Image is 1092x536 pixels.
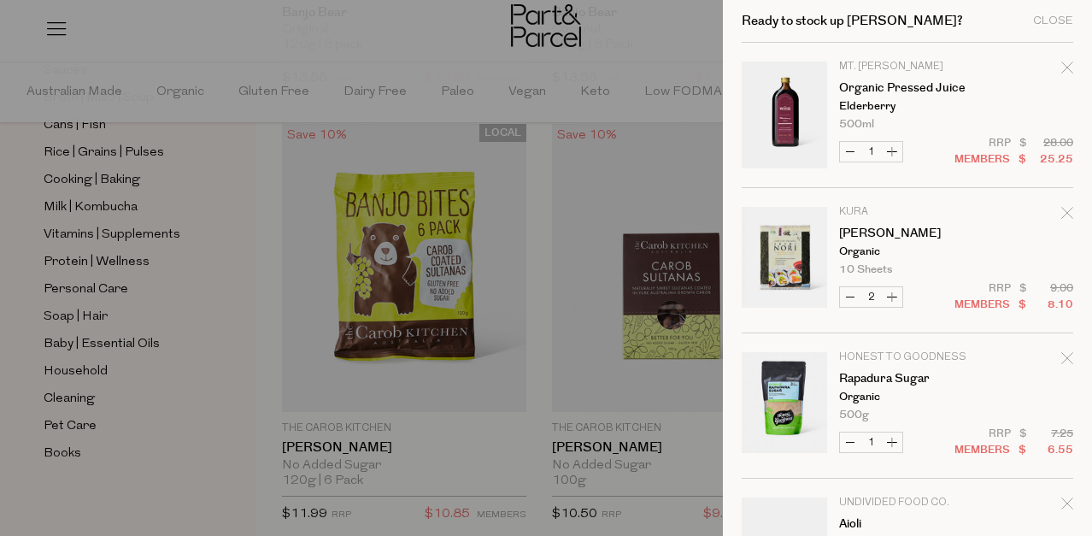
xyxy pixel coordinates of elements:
[839,62,972,72] p: Mt. [PERSON_NAME]
[839,246,972,257] p: Organic
[839,101,972,112] p: Elderberry
[1061,495,1073,518] div: Remove Aioli
[839,119,874,130] span: 500ml
[839,264,892,275] span: 10 Sheets
[839,373,972,385] a: Rapadura Sugar
[839,518,972,530] a: Aioli
[839,207,972,217] p: Kura
[839,392,972,403] p: Organic
[742,15,963,27] h2: Ready to stock up [PERSON_NAME]?
[839,227,972,239] a: [PERSON_NAME]
[1033,15,1073,27] div: Close
[1061,59,1073,82] div: Remove Organic Pressed Juice
[839,352,972,362] p: Honest to Goodness
[860,142,882,162] input: QTY Organic Pressed Juice
[860,287,882,307] input: QTY Sushi Nori
[839,409,869,421] span: 500g
[1061,204,1073,227] div: Remove Sushi Nori
[839,82,972,94] a: Organic Pressed Juice
[860,433,882,452] input: QTY Rapadura Sugar
[839,498,972,508] p: Undivided Food Co.
[1061,350,1073,373] div: Remove Rapadura Sugar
